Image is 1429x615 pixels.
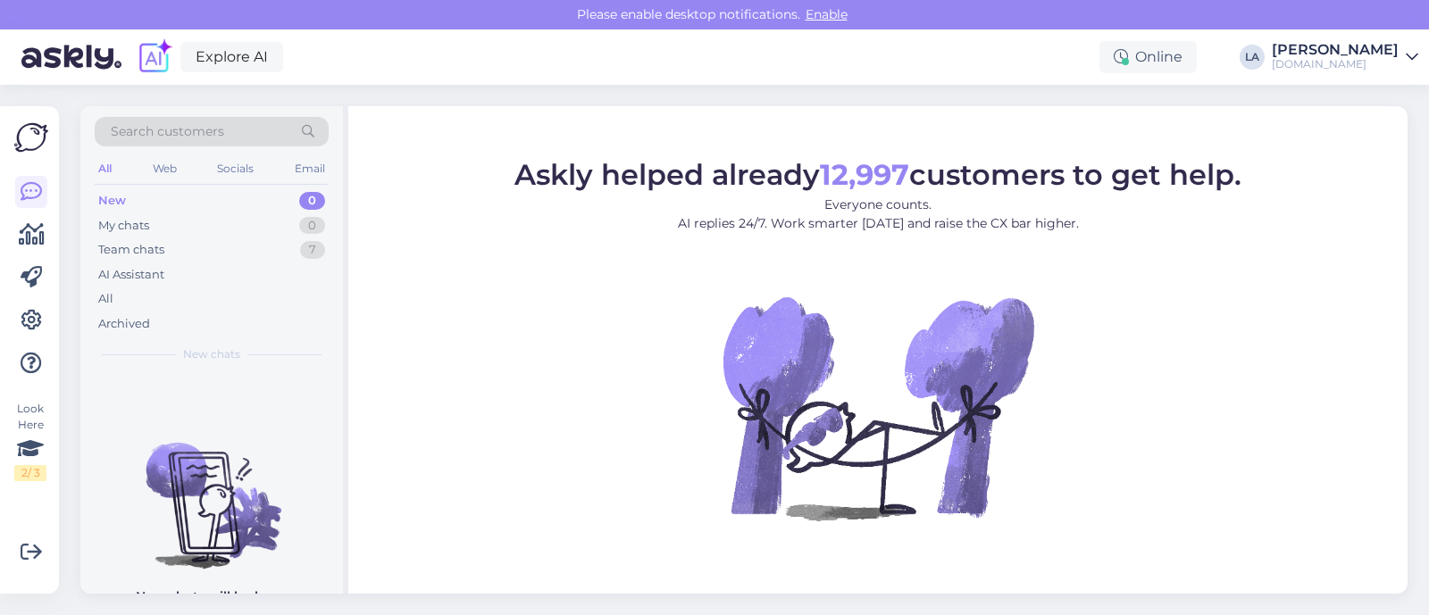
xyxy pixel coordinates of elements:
span: Askly helped already customers to get help. [514,156,1241,191]
img: No chats [80,411,343,571]
div: All [98,290,113,308]
div: New [98,192,126,210]
img: explore-ai [136,38,173,76]
img: No Chat active [717,246,1039,568]
div: Socials [213,157,257,180]
a: Explore AI [180,42,283,72]
div: 7 [300,241,325,259]
div: Web [149,157,180,180]
div: Team chats [98,241,164,259]
p: Everyone counts. AI replies 24/7. Work smarter [DATE] and raise the CX bar higher. [514,195,1241,232]
span: Search customers [111,122,224,141]
div: 2 / 3 [14,465,46,481]
div: Look Here [14,401,46,481]
div: [DOMAIN_NAME] [1272,57,1399,71]
b: 12,997 [820,156,909,191]
div: 0 [299,217,325,235]
span: New chats [183,346,240,362]
div: Online [1099,41,1197,73]
div: Archived [98,315,150,333]
div: [PERSON_NAME] [1272,43,1399,57]
div: All [95,157,115,180]
a: [PERSON_NAME][DOMAIN_NAME] [1272,43,1418,71]
div: My chats [98,217,149,235]
img: Askly Logo [14,121,48,154]
div: 0 [299,192,325,210]
p: New chats will be here. [136,587,288,606]
div: LA [1240,45,1265,70]
div: Email [291,157,329,180]
div: AI Assistant [98,266,164,284]
span: Enable [800,6,853,22]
